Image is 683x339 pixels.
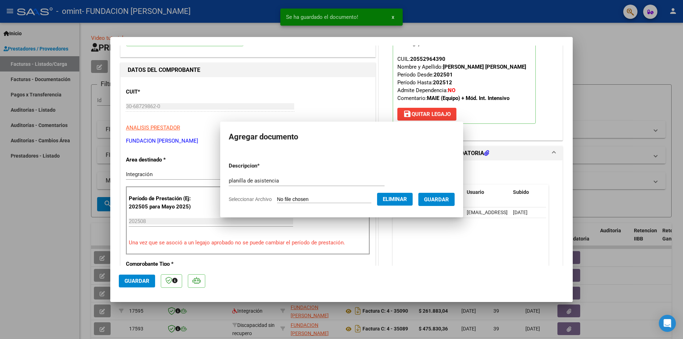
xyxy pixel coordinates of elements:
[126,156,199,164] p: Area destinado *
[377,193,413,206] button: Eliminar
[126,171,153,178] span: Integración
[229,196,272,202] span: Seleccionar Archivo
[129,239,367,247] p: Una vez que se asoció a un legajo aprobado no se puede cambiar el período de prestación.
[448,87,455,94] strong: NO
[128,67,200,73] strong: DATOS DEL COMPROBANTE
[424,196,449,203] span: Guardar
[464,185,510,200] datatable-header-cell: Usuario
[126,125,180,131] span: ANALISIS PRESTADOR
[659,315,676,332] div: Open Intercom Messenger
[397,56,526,101] span: CUIL: Nombre y Apellido: Período Desde: Período Hasta: Admite Dependencia:
[126,260,199,268] p: Comprobante Tipo *
[229,162,297,170] p: Descripcion
[126,137,370,145] p: FUNDACION [PERSON_NAME]
[467,210,616,215] span: [EMAIL_ADDRESS][DOMAIN_NAME] - FUNDACION [PERSON_NAME]
[392,14,394,20] span: x
[403,110,412,118] mat-icon: save
[397,108,456,121] button: Quitar Legajo
[125,278,149,284] span: Guardar
[418,193,455,206] button: Guardar
[383,196,407,202] span: Eliminar
[393,29,536,124] p: Legajo preaprobado para Período de Prestación:
[286,14,358,21] span: Se ha guardado el documento!
[433,79,452,86] strong: 202512
[510,185,546,200] datatable-header-cell: Subido
[427,95,509,101] strong: MAIE (Equipo) + Mód. Int. Intensivo
[434,71,453,78] strong: 202501
[397,95,509,101] span: Comentario:
[513,210,528,215] span: [DATE]
[119,275,155,287] button: Guardar
[379,160,562,308] div: DOCUMENTACIÓN RESPALDATORIA
[410,55,445,63] div: 20552964390
[443,64,526,70] strong: [PERSON_NAME] [PERSON_NAME]
[129,195,200,211] p: Período de Prestación (Ej: 202505 para Mayo 2025)
[546,185,581,200] datatable-header-cell: Acción
[379,146,562,160] mat-expansion-panel-header: DOCUMENTACIÓN RESPALDATORIA
[379,18,562,140] div: PREAPROBACIÓN PARA INTEGRACION
[229,130,455,144] h2: Agregar documento
[126,88,199,96] p: CUIT
[513,189,529,195] span: Subido
[403,111,451,117] span: Quitar Legajo
[467,189,484,195] span: Usuario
